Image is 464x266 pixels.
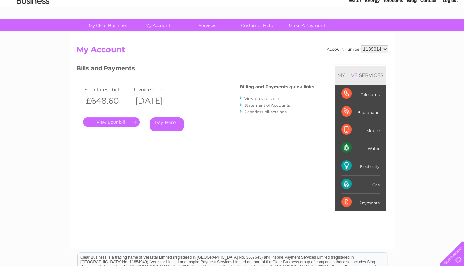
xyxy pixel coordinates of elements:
a: Paperless bill settings [244,109,287,114]
a: Make A Payment [280,19,334,31]
div: Water [341,139,380,157]
div: Broadband [341,103,380,121]
div: Account number [327,45,388,53]
a: Water [349,28,361,33]
a: My Clear Business [81,19,135,31]
th: [DATE] [132,94,181,107]
a: Blog [407,28,417,33]
div: Electricity [341,157,380,175]
td: Invoice date [132,85,181,94]
a: Customer Help [230,19,284,31]
a: Telecoms [383,28,403,33]
img: logo.png [16,17,50,37]
h4: Billing and Payments quick links [240,85,314,89]
div: LIVE [345,72,359,78]
a: 0333 014 3131 [341,3,386,11]
a: View previous bills [244,96,280,101]
a: Statement of Accounts [244,103,290,108]
td: Your latest bill [83,85,132,94]
a: Log out [442,28,458,33]
h2: My Account [76,45,388,58]
a: . [83,117,140,127]
div: Mobile [341,121,380,139]
div: Payments [341,193,380,211]
a: Energy [365,28,380,33]
th: £648.60 [83,94,132,107]
div: MY SERVICES [335,66,386,85]
a: Contact [420,28,436,33]
div: Telecoms [341,85,380,103]
h3: Bills and Payments [76,64,314,75]
a: My Account [131,19,185,31]
div: Gas [341,175,380,193]
div: Clear Business is a trading name of Verastar Limited (registered in [GEOGRAPHIC_DATA] No. 3667643... [78,4,387,32]
a: Pay Here [150,117,184,131]
a: Services [180,19,234,31]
